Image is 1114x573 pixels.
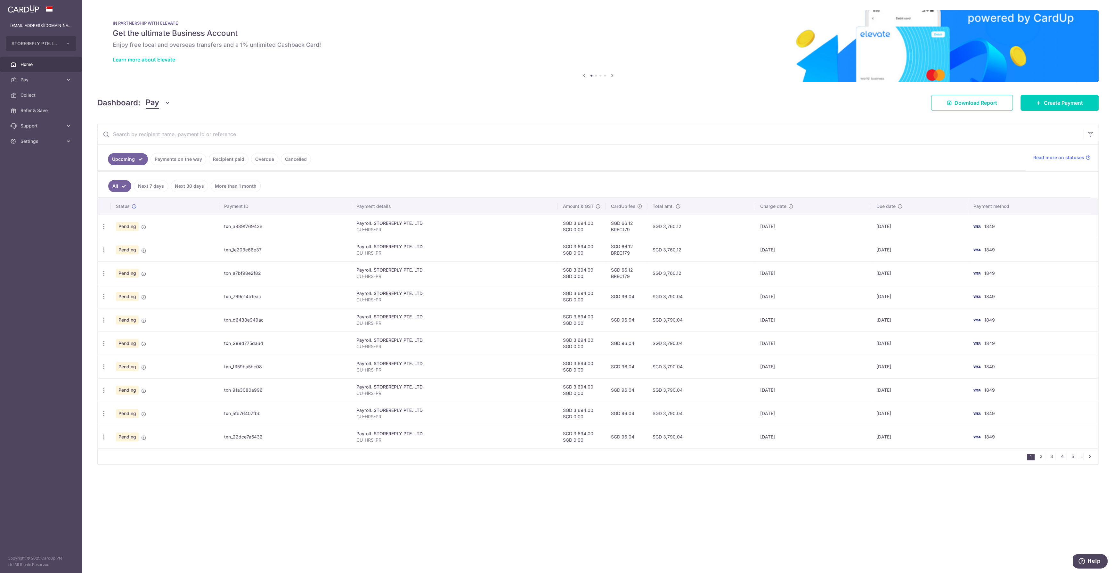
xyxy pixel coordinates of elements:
span: Home [20,61,63,68]
td: SGD 3,760.12 [647,215,755,238]
span: Pending [116,245,139,254]
td: SGD 96.04 [606,425,647,448]
a: 4 [1058,453,1066,460]
td: SGD 96.04 [606,308,647,332]
td: SGD 3,790.04 [647,378,755,402]
a: Payments on the way [150,153,206,165]
td: [DATE] [755,215,871,238]
td: [DATE] [871,378,968,402]
button: STOREREPLY PTE. LTD. [6,36,76,51]
img: Bank Card [970,340,983,347]
span: 1849 [984,317,995,323]
a: 3 [1048,453,1055,460]
td: SGD 3,790.04 [647,425,755,448]
td: [DATE] [871,355,968,378]
td: SGD 3,694.00 SGD 0.00 [558,378,606,402]
span: Support [20,123,63,129]
td: SGD 3,760.12 [647,238,755,261]
iframe: Opens a widget where you can find more information [1073,554,1108,570]
td: SGD 66.12 BREC179 [606,261,647,285]
img: Bank Card [970,269,983,277]
div: Payroll. STOREREPLY PTE. LTD. [356,360,553,367]
span: Due date [876,203,895,209]
p: IN PARTNERSHIP WITH ELEVATE [113,20,1083,26]
span: Download Report [955,99,997,107]
span: 1849 [984,411,995,416]
p: CU-HRS-PR [356,390,553,397]
td: [DATE] [871,285,968,308]
td: SGD 3,790.04 [647,402,755,425]
span: Refer & Save [20,107,63,114]
td: SGD 96.04 [606,285,647,308]
span: 1849 [984,294,995,299]
td: [DATE] [755,425,871,448]
p: CU-HRS-PR [356,250,553,256]
td: [DATE] [871,425,968,448]
div: Payroll. STOREREPLY PTE. LTD. [356,337,553,343]
input: Search by recipient name, payment id or reference [98,124,1083,144]
td: [DATE] [871,308,968,332]
img: Bank Card [970,363,983,371]
td: SGD 3,694.00 SGD 0.00 [558,355,606,378]
td: SGD 3,694.00 SGD 0.00 [558,332,606,355]
span: 1849 [984,434,995,439]
li: ... [1079,453,1084,460]
a: Read more on statuses [1033,154,1091,161]
p: CU-HRS-PR [356,437,553,443]
div: Payroll. STOREREPLY PTE. LTD. [356,290,553,297]
td: SGD 3,790.04 [647,332,755,355]
td: SGD 3,790.04 [647,355,755,378]
td: SGD 96.04 [606,355,647,378]
p: CU-HRS-PR [356,297,553,303]
td: SGD 3,790.04 [647,308,755,332]
span: STOREREPLY PTE. LTD. [12,40,59,47]
div: Payroll. STOREREPLY PTE. LTD. [356,430,553,437]
a: More than 1 month [211,180,261,192]
span: Pay [146,97,159,109]
img: Bank Card [970,246,983,254]
td: SGD 96.04 [606,332,647,355]
button: Pay [146,97,170,109]
td: [DATE] [755,378,871,402]
td: SGD 96.04 [606,402,647,425]
h5: Get the ultimate Business Account [113,28,1083,38]
nav: pager [1027,449,1098,464]
td: [DATE] [755,355,871,378]
span: CardUp fee [611,203,635,209]
div: Payroll. STOREREPLY PTE. LTD. [356,314,553,320]
a: Upcoming [108,153,148,165]
h6: Enjoy free local and overseas transfers and a 1% unlimited Cashback Card! [113,41,1083,49]
img: Bank Card [970,433,983,441]
td: [DATE] [871,402,968,425]
span: Collect [20,92,63,98]
td: txn_91a3080a996 [219,378,351,402]
a: All [108,180,131,192]
span: 1849 [984,387,995,393]
span: 1849 [984,364,995,369]
td: SGD 3,694.00 SGD 0.00 [558,215,606,238]
p: CU-HRS-PR [356,413,553,420]
span: Pending [116,315,139,324]
td: txn_a889f76943e [219,215,351,238]
img: Bank Card [970,316,983,324]
span: 1849 [984,224,995,229]
img: CardUp [8,5,39,13]
div: Payroll. STOREREPLY PTE. LTD. [356,220,553,226]
td: txn_1e203e66e37 [219,238,351,261]
td: txn_f359ba5bc08 [219,355,351,378]
span: 1849 [984,247,995,252]
span: Pending [116,269,139,278]
span: Pending [116,362,139,371]
td: txn_5fb76407fbb [219,402,351,425]
td: txn_a7bf98e2f82 [219,261,351,285]
span: Pending [116,292,139,301]
td: [DATE] [871,238,968,261]
td: SGD 66.12 BREC179 [606,215,647,238]
td: SGD 3,694.00 SGD 0.00 [558,285,606,308]
span: Settings [20,138,63,144]
p: [EMAIL_ADDRESS][DOMAIN_NAME] [10,22,72,29]
span: 1849 [984,340,995,346]
span: Pending [116,222,139,231]
a: Create Payment [1020,95,1099,111]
